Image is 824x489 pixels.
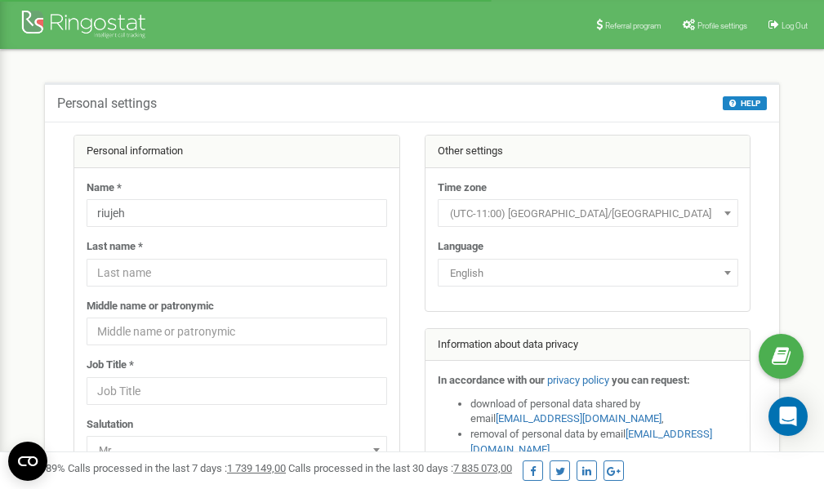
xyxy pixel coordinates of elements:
[438,259,738,287] span: English
[438,374,545,386] strong: In accordance with our
[438,199,738,227] span: (UTC-11:00) Pacific/Midway
[547,374,609,386] a: privacy policy
[496,412,661,425] a: [EMAIL_ADDRESS][DOMAIN_NAME]
[288,462,512,474] span: Calls processed in the last 30 days :
[87,199,387,227] input: Name
[782,21,808,30] span: Log Out
[768,397,808,436] div: Open Intercom Messenger
[443,202,733,225] span: (UTC-11:00) Pacific/Midway
[470,427,738,457] li: removal of personal data by email ,
[92,439,381,462] span: Mr.
[470,397,738,427] li: download of personal data shared by email ,
[438,239,483,255] label: Language
[605,21,661,30] span: Referral program
[453,462,512,474] u: 7 835 073,00
[87,239,143,255] label: Last name *
[87,299,214,314] label: Middle name or patronymic
[8,442,47,481] button: Open CMP widget
[57,96,157,111] h5: Personal settings
[87,259,387,287] input: Last name
[87,436,387,464] span: Mr.
[68,462,286,474] span: Calls processed in the last 7 days :
[87,180,122,196] label: Name *
[697,21,747,30] span: Profile settings
[87,358,134,373] label: Job Title *
[438,180,487,196] label: Time zone
[87,318,387,345] input: Middle name or patronymic
[425,136,751,168] div: Other settings
[74,136,399,168] div: Personal information
[612,374,690,386] strong: you can request:
[227,462,286,474] u: 1 739 149,00
[425,329,751,362] div: Information about data privacy
[443,262,733,285] span: English
[723,96,767,110] button: HELP
[87,377,387,405] input: Job Title
[87,417,133,433] label: Salutation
